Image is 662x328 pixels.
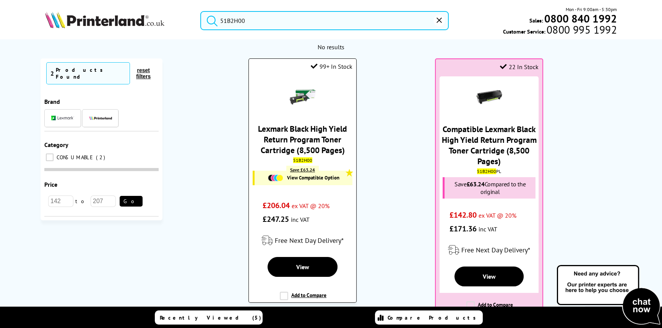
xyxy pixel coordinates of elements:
[160,314,261,321] span: Recently Viewed (5)
[46,153,54,161] input: CONSUMABLE 2
[375,310,483,325] a: Compare Products
[500,63,539,71] div: 22 In Stock
[286,166,319,174] div: Save £63.24
[44,98,60,105] span: Brand
[258,123,347,155] a: Lexmark Black High Yield Return Program Toner Cartridge (8,500 Pages)
[289,84,316,110] img: Lexmark-51B2H00-Small.gif
[130,67,157,80] button: reset filters
[280,292,326,306] label: Add to Compare
[263,214,289,224] span: £247.25
[44,141,68,149] span: Category
[155,310,263,325] a: Recently Viewed (5)
[45,11,191,30] a: Printerland Logo
[449,210,477,220] span: £142.80
[55,154,95,161] span: CONSUMABLE
[263,200,290,210] span: £206.04
[258,175,349,181] a: View Compatible Option
[45,11,164,28] img: Printerland Logo
[50,69,54,77] span: 2
[388,314,480,321] span: Compare Products
[466,301,513,316] label: Add to Compare
[476,84,503,111] img: K18134ZA-small.gif
[543,15,617,22] a: 0800 840 1992
[440,239,539,261] div: modal_delivery
[51,43,611,51] div: No results
[268,175,283,181] img: Cartridges
[461,246,530,254] span: Free Next Day Delivery*
[253,230,352,251] div: modal_delivery
[200,11,449,30] input: Search product or brand
[442,124,537,166] a: Compatible Lexmark Black High Yield Return Program Toner Cartridge (8,500 Pages)
[566,6,617,13] span: Mon - Fri 9:00am - 5:30pm
[268,257,337,277] a: View
[449,224,477,234] span: £171.36
[441,168,537,174] div: PL
[91,196,116,207] input: 207
[275,236,344,245] span: Free Next Day Delivery*
[529,17,543,24] span: Sales:
[48,196,73,207] input: 142
[44,181,57,188] span: Price
[120,196,143,207] button: Go
[454,267,524,286] a: View
[479,225,497,233] span: inc VAT
[56,66,126,80] div: Products Found
[477,168,496,174] mark: 51B2H00
[467,180,485,188] span: £63.24
[287,175,339,181] span: View Compatible Option
[293,157,312,163] mark: 51B2H00
[443,177,535,199] div: Save Compared to the original
[51,116,74,120] img: Lexmark
[479,212,516,219] span: ex VAT @ 20%
[503,26,617,35] span: Customer Service:
[545,26,617,33] span: 0800 995 1992
[296,263,309,271] span: View
[291,216,310,223] span: inc VAT
[89,116,112,120] img: Printerland
[73,198,91,205] span: to
[544,11,617,26] b: 0800 840 1992
[96,154,107,161] span: 2
[292,202,329,210] span: ex VAT @ 20%
[555,264,662,326] img: Open Live Chat window
[311,63,352,70] div: 99+ In Stock
[483,273,496,280] span: View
